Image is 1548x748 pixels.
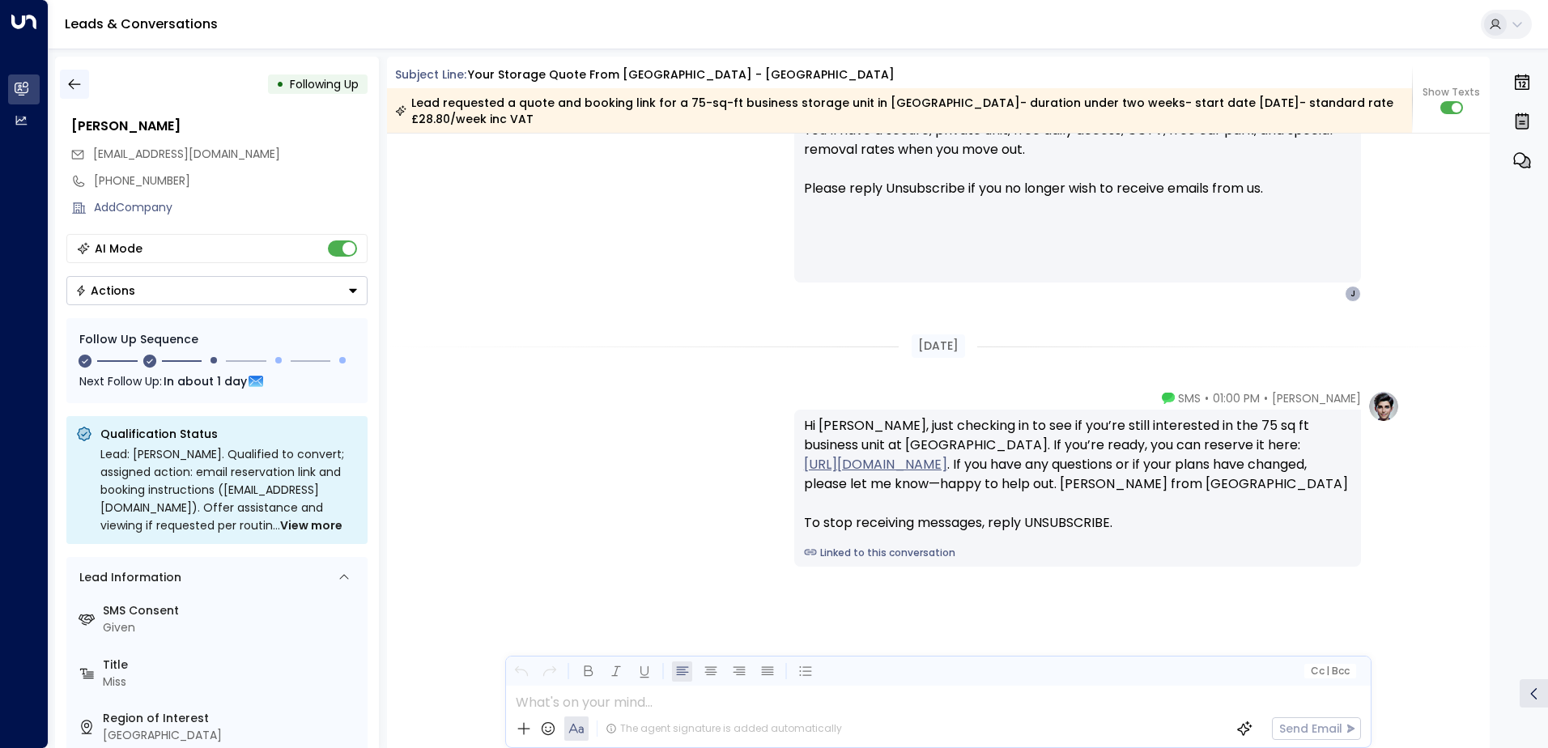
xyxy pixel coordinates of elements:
div: [PERSON_NAME] [71,117,368,136]
div: Your storage quote from [GEOGRAPHIC_DATA] - [GEOGRAPHIC_DATA] [468,66,895,83]
button: Actions [66,276,368,305]
div: Hi [PERSON_NAME], just checking in to see if you’re still interested in the 75 sq ft business uni... [804,416,1351,533]
div: AI Mode [95,240,142,257]
div: Lead: [PERSON_NAME]. Qualified to convert; assigned action: email reservation link and booking in... [100,445,358,534]
div: Follow Up Sequence [79,331,355,348]
div: Given [103,619,361,636]
div: Button group with a nested menu [66,276,368,305]
button: Cc|Bcc [1303,664,1355,679]
button: Undo [511,661,531,682]
span: SMS [1178,390,1201,406]
div: Lead Information [74,569,181,586]
span: Cc Bcc [1310,665,1349,677]
div: Next Follow Up: [79,372,355,390]
label: Region of Interest [103,710,361,727]
span: View more [280,516,342,534]
div: Lead requested a quote and booking link for a 75-sq-ft business storage unit in [GEOGRAPHIC_DATA]... [395,95,1403,127]
p: Qualification Status [100,426,358,442]
img: profile-logo.png [1367,390,1400,423]
div: [GEOGRAPHIC_DATA] [103,727,361,744]
div: The agent signature is added automatically [606,721,842,736]
span: Following Up [290,76,359,92]
a: Leads & Conversations [65,15,218,33]
div: AddCompany [94,199,368,216]
div: Actions [75,283,135,298]
span: Subject Line: [395,66,466,83]
div: [DATE] [912,334,965,358]
a: [URL][DOMAIN_NAME] [804,455,947,474]
span: Show Texts [1423,85,1480,100]
div: [PHONE_NUMBER] [94,172,368,189]
span: In about 1 day [164,372,247,390]
span: • [1205,390,1209,406]
span: jl176@outlook.com [93,146,280,163]
button: Redo [539,661,559,682]
label: Title [103,657,361,674]
div: • [276,70,284,99]
span: 01:00 PM [1213,390,1260,406]
span: [EMAIL_ADDRESS][DOMAIN_NAME] [93,146,280,162]
label: SMS Consent [103,602,361,619]
div: J [1345,286,1361,302]
span: | [1326,665,1329,677]
a: Linked to this conversation [804,546,1351,560]
span: [PERSON_NAME] [1272,390,1361,406]
span: • [1264,390,1268,406]
div: Miss [103,674,361,691]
